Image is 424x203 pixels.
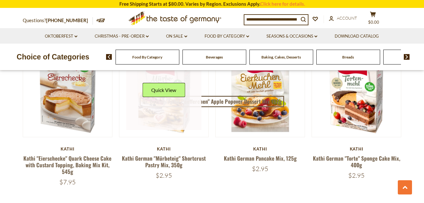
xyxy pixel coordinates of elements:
div: Kathi [312,146,402,151]
a: Oktoberfest [45,33,77,40]
div: Kathi [215,146,305,151]
a: On Sale [166,33,187,40]
span: $7.95 [59,178,76,186]
a: Seasons & Occasions [266,33,317,40]
a: [PHONE_NUMBER] [46,17,88,23]
a: Account [329,15,357,22]
p: Questions? [23,16,93,25]
button: $0.00 [364,11,383,27]
span: $2.95 [252,165,268,173]
span: $0.00 [368,20,379,25]
a: Food By Category [205,33,249,40]
span: $2.95 [348,171,365,179]
a: Food By Category [132,55,162,59]
a: Download Catalog [335,33,379,40]
a: Dr. Oetker "Apfel-Puefferchen" Apple Popover Dessert Mix 152g [140,96,284,107]
img: next arrow [404,54,410,60]
img: previous arrow [106,54,112,60]
img: Kathi German "Mürbeteig" Shortcrust Pastry Mix, 350g [119,48,209,137]
a: Kathi German "Mürbeteig" Shortcrust Pastry Mix, 350g [122,154,206,169]
a: Kathi German "Torte" Sponge Cake Mix, 400g [313,154,400,169]
a: Kathi "Eierschecke" Quark Cheese Cake with Custard Topping, Baking Mix Kit, 545g [23,154,111,176]
a: Click here for details. [260,1,305,7]
a: Breads [342,55,354,59]
img: Kathi "Eierschecke" Quark Cheese Cake with Custard Topping, Baking Mix Kit, 545g [23,48,112,137]
a: Kathi German Pancake Mix, 125g [224,154,297,162]
a: Christmas - PRE-ORDER [95,33,149,40]
span: $2.95 [156,171,172,179]
img: Kathi German Pancake Mix, 125g [216,48,305,137]
a: Beverages [206,55,223,59]
a: Baking, Cakes, Desserts [261,55,301,59]
img: Kathi German "Torte" Sponge Cake Mix, 400g [312,48,401,137]
div: Kathi [23,146,113,151]
button: Quick View [142,83,185,97]
span: Account [337,15,357,21]
div: Kathi [119,146,209,151]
